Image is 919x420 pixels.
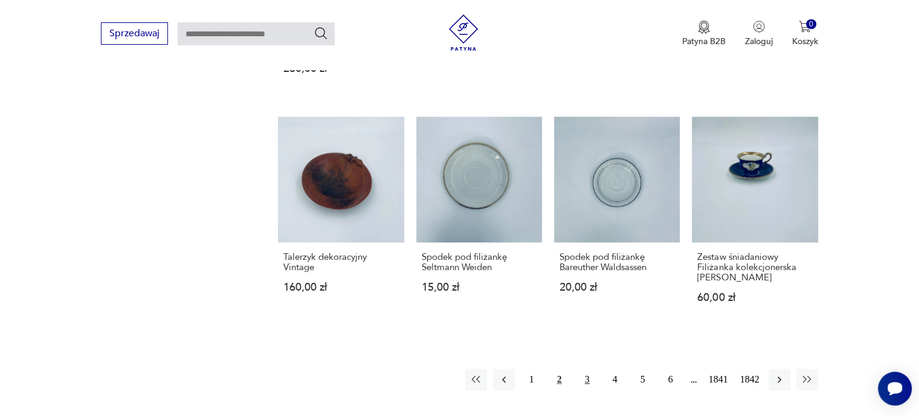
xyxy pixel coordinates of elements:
[697,252,812,283] h3: Zestaw śniadaniowy Filiżanka kolekcjonerska [PERSON_NAME]
[416,117,542,326] a: Spodek pod filiżankę Seltmann WeidenSpodek pod filiżankę Seltmann Weiden15,00 zł
[283,63,398,74] p: 230,00 zł
[792,36,818,47] p: Koszyk
[745,36,773,47] p: Zaloguj
[682,21,726,47] a: Ikona medaluPatyna B2B
[559,252,674,273] h3: Spodek pod filiżankę Bareuther Waldsassen
[549,369,570,390] button: 2
[806,19,816,30] div: 0
[422,252,537,273] h3: Spodek pod filiżankę Seltmann Weiden
[753,21,765,33] img: Ikonka użytkownika
[283,282,398,292] p: 160,00 zł
[632,369,654,390] button: 5
[283,252,398,273] h3: Talerzyk dekoracyjny Vintage
[521,369,543,390] button: 1
[604,369,626,390] button: 4
[706,369,731,390] button: 1841
[576,369,598,390] button: 3
[697,292,812,303] p: 60,00 zł
[422,282,537,292] p: 15,00 zł
[278,117,404,326] a: Talerzyk dekoracyjny VintageTalerzyk dekoracyjny Vintage160,00 zł
[698,21,710,34] img: Ikona medalu
[792,21,818,47] button: 0Koszyk
[660,369,682,390] button: 6
[101,22,168,45] button: Sprzedawaj
[745,21,773,47] button: Zaloguj
[559,282,674,292] p: 20,00 zł
[554,117,680,326] a: Spodek pod filiżankę Bareuther WaldsassenSpodek pod filiżankę Bareuther Waldsassen20,00 zł
[445,15,482,51] img: Patyna - sklep z meblami i dekoracjami vintage
[878,372,912,405] iframe: Smartsupp widget button
[692,117,817,326] a: Zestaw śniadaniowy Filiżanka kolekcjonerska Carl Tielsch AltwasserZestaw śniadaniowy Filiżanka ko...
[799,21,811,33] img: Ikona koszyka
[737,369,763,390] button: 1842
[682,36,726,47] p: Patyna B2B
[682,21,726,47] button: Patyna B2B
[101,30,168,39] a: Sprzedawaj
[314,26,328,40] button: Szukaj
